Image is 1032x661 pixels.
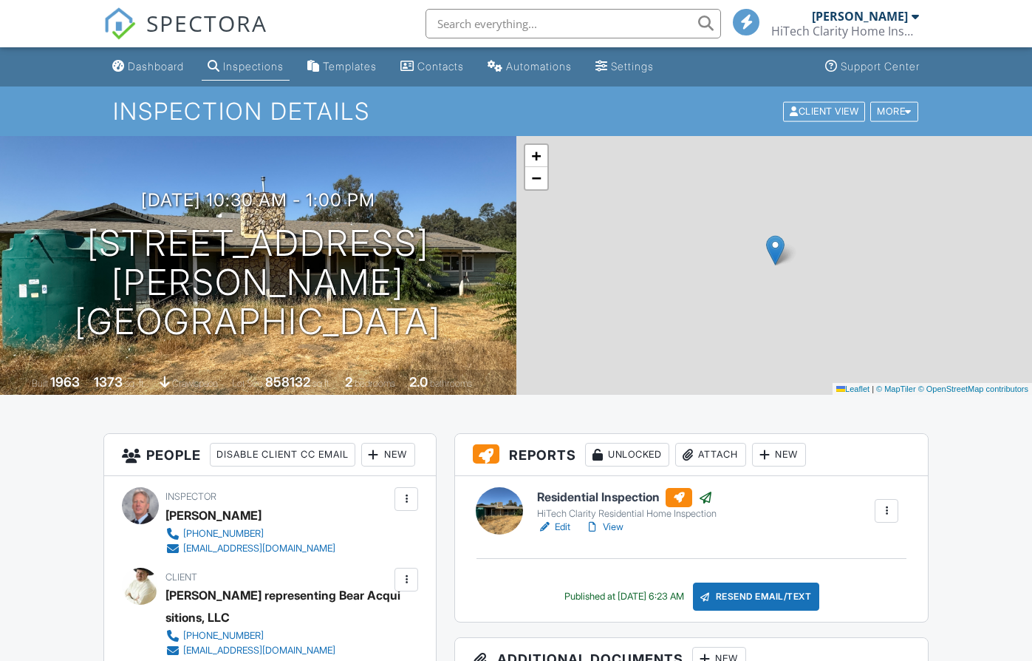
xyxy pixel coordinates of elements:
h3: People [104,434,437,476]
a: Automations (Basic) [482,53,578,81]
a: Client View [782,105,869,116]
input: Search everything... [426,9,721,38]
a: Zoom out [525,167,547,189]
span: sq. ft. [125,378,146,389]
div: Resend Email/Text [693,583,820,611]
a: Residential Inspection HiTech Clarity Residential Home Inspection [537,488,717,521]
a: SPECTORA [103,20,267,51]
div: Unlocked [585,443,669,467]
span: Client [165,572,197,583]
a: Contacts [394,53,470,81]
h1: [STREET_ADDRESS][PERSON_NAME] [GEOGRAPHIC_DATA] [24,224,493,341]
div: Attach [675,443,746,467]
span: SPECTORA [146,7,267,38]
span: bathrooms [430,378,472,389]
span: bedrooms [355,378,395,389]
h6: Residential Inspection [537,488,717,507]
div: HiTech Clarity Residential Home Inspection [537,508,717,520]
a: Zoom in [525,145,547,167]
h1: Inspection Details [113,98,920,124]
div: 1373 [94,374,123,390]
div: [PHONE_NUMBER] [183,630,264,642]
div: [PERSON_NAME] [165,504,262,526]
div: Dashboard [128,60,184,72]
div: 2 [345,374,352,390]
span: Built [32,378,48,389]
a: [EMAIL_ADDRESS][DOMAIN_NAME] [165,541,335,556]
div: More [870,101,918,121]
div: [EMAIL_ADDRESS][DOMAIN_NAME] [183,645,335,657]
div: [PHONE_NUMBER] [183,528,264,540]
span: sq.ft. [312,378,331,389]
div: Inspections [223,60,284,72]
a: Settings [590,53,660,81]
div: New [361,443,415,467]
div: 2.0 [409,374,428,390]
h3: Reports [455,434,928,476]
img: Marker [766,235,785,265]
span: − [531,169,541,187]
a: Leaflet [836,384,869,393]
a: [EMAIL_ADDRESS][DOMAIN_NAME] [165,643,392,658]
span: Inspector [165,491,216,502]
div: [PERSON_NAME] [812,9,908,24]
a: © MapTiler [876,384,916,393]
a: Dashboard [106,53,190,81]
img: The Best Home Inspection Software - Spectora [103,7,136,40]
div: 1963 [50,374,80,390]
a: Inspections [202,53,290,81]
div: [EMAIL_ADDRESS][DOMAIN_NAME] [183,543,335,555]
a: © OpenStreetMap contributors [918,384,1028,393]
div: HiTech Clarity Home Inspections [771,24,919,38]
span: crawlspace [172,378,218,389]
div: 858132 [265,374,310,390]
a: Templates [301,53,383,81]
div: Contacts [417,60,464,72]
a: View [585,520,623,535]
div: Automations [506,60,572,72]
div: Disable Client CC Email [210,443,355,467]
div: Published at [DATE] 6:23 AM [564,591,684,603]
h3: [DATE] 10:30 am - 1:00 pm [141,190,375,210]
a: [PHONE_NUMBER] [165,526,335,541]
div: Templates [323,60,377,72]
div: Client View [783,101,865,121]
span: + [531,146,541,165]
span: Lot Size [232,378,263,389]
div: New [752,443,806,467]
a: [PHONE_NUMBER] [165,628,392,643]
a: Support Center [819,53,926,81]
span: | [872,384,874,393]
div: Settings [611,60,654,72]
div: Support Center [841,60,920,72]
div: [PERSON_NAME] representing Bear Acquisitions, LLC [165,584,403,628]
a: Edit [537,520,570,535]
